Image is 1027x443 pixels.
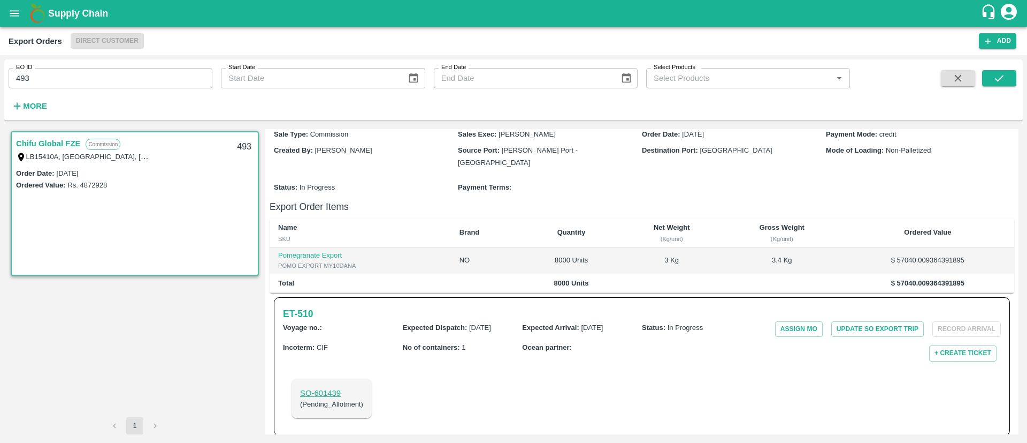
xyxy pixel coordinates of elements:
div: (Kg/unit) [630,234,714,244]
b: Status : [274,183,297,191]
b: Source Port : [458,146,500,154]
td: 8000 Units [522,247,620,274]
td: NO [451,247,522,274]
span: [PERSON_NAME] Port - [GEOGRAPHIC_DATA] [458,146,578,166]
b: Status : [642,324,665,332]
a: Chifu Global FZE [16,137,80,151]
b: Total [278,279,294,287]
a: Supply Chain [48,6,980,21]
span: credit [879,130,896,138]
b: No of containers : [403,343,460,351]
img: logo [27,3,48,24]
button: + Create Ticket [929,346,997,361]
b: Sale Type : [274,130,308,138]
span: Non-Palletized [886,146,931,154]
label: End Date [441,63,466,72]
b: Payment Terms : [458,183,511,191]
span: In Progress [300,183,335,191]
div: SKU [278,234,442,244]
b: 8000 Units [554,279,589,287]
td: $ 57040.009364391895 [841,247,1014,274]
button: Open [832,71,846,85]
span: Please dispatch the trip before ending [932,325,1001,333]
span: In Progress [668,324,703,332]
label: Ordered Value: [16,181,65,189]
b: $ 57040.009364391895 [891,279,964,287]
b: Voyage no. : [283,324,322,332]
td: 3.4 Kg [723,247,841,274]
b: Ordered Value [904,228,951,236]
span: CIF [317,343,328,351]
a: SO-601439 [300,387,363,399]
div: 493 [231,134,258,160]
input: Enter EO ID [9,68,212,88]
input: Select Products [649,71,829,85]
span: [PERSON_NAME] [499,130,556,138]
span: Commission [310,130,349,138]
b: Supply Chain [48,8,108,19]
input: Start Date [221,68,399,88]
button: page 1 [126,417,143,434]
b: Quantity [557,228,586,236]
h6: Export Order Items [270,199,1014,214]
button: Choose date [403,68,424,88]
button: Add [979,33,1016,49]
b: Gross Weight [760,223,804,231]
div: customer-support [980,4,999,23]
label: LB15410A, [GEOGRAPHIC_DATA], [GEOGRAPHIC_DATA], [GEOGRAPHIC_DATA], [GEOGRAPHIC_DATA] [26,152,364,161]
h6: ET- 510 [283,306,313,321]
span: [PERSON_NAME] [315,146,372,154]
div: (Kg/unit) [731,234,833,244]
button: open drawer [2,1,27,26]
p: Commission [86,139,120,150]
strong: More [23,102,47,110]
label: Select Products [654,63,695,72]
button: Update SO Export Trip [831,321,924,337]
span: [GEOGRAPHIC_DATA] [700,146,772,154]
button: Choose date [616,68,637,88]
h6: ( Pending_Allotment ) [300,399,363,410]
label: [DATE] [57,169,79,177]
b: Expected Dispatch : [403,324,467,332]
nav: pagination navigation [104,417,165,434]
a: ET-510 [283,306,313,321]
b: Payment Mode : [826,130,877,138]
label: Start Date [228,63,255,72]
div: Export Orders [9,34,62,48]
span: [DATE] [682,130,704,138]
b: Net Weight [654,223,690,231]
b: Incoterm : [283,343,315,351]
span: 1 [462,343,465,351]
button: More [9,97,50,115]
input: End Date [434,68,612,88]
b: Created By : [274,146,313,154]
b: Expected Arrival : [522,324,579,332]
div: account of current user [999,2,1018,25]
label: EO ID [16,63,32,72]
b: Destination Port : [642,146,698,154]
button: Assign MO [775,321,823,337]
b: Sales Exec : [458,130,496,138]
b: Brand [459,228,480,236]
p: Pomegranate Export [278,251,442,261]
p: SO- 601439 [300,387,363,399]
label: Rs. 4872928 [67,181,107,189]
b: Mode of Loading : [826,146,884,154]
b: Order Date : [642,130,680,138]
span: [DATE] [469,324,491,332]
span: [DATE] [581,324,603,332]
label: Order Date : [16,169,55,177]
td: 3 Kg [621,247,723,274]
b: Name [278,223,297,231]
div: POMO EXPORT MY10DANA [278,261,442,271]
b: Ocean partner : [522,343,572,351]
